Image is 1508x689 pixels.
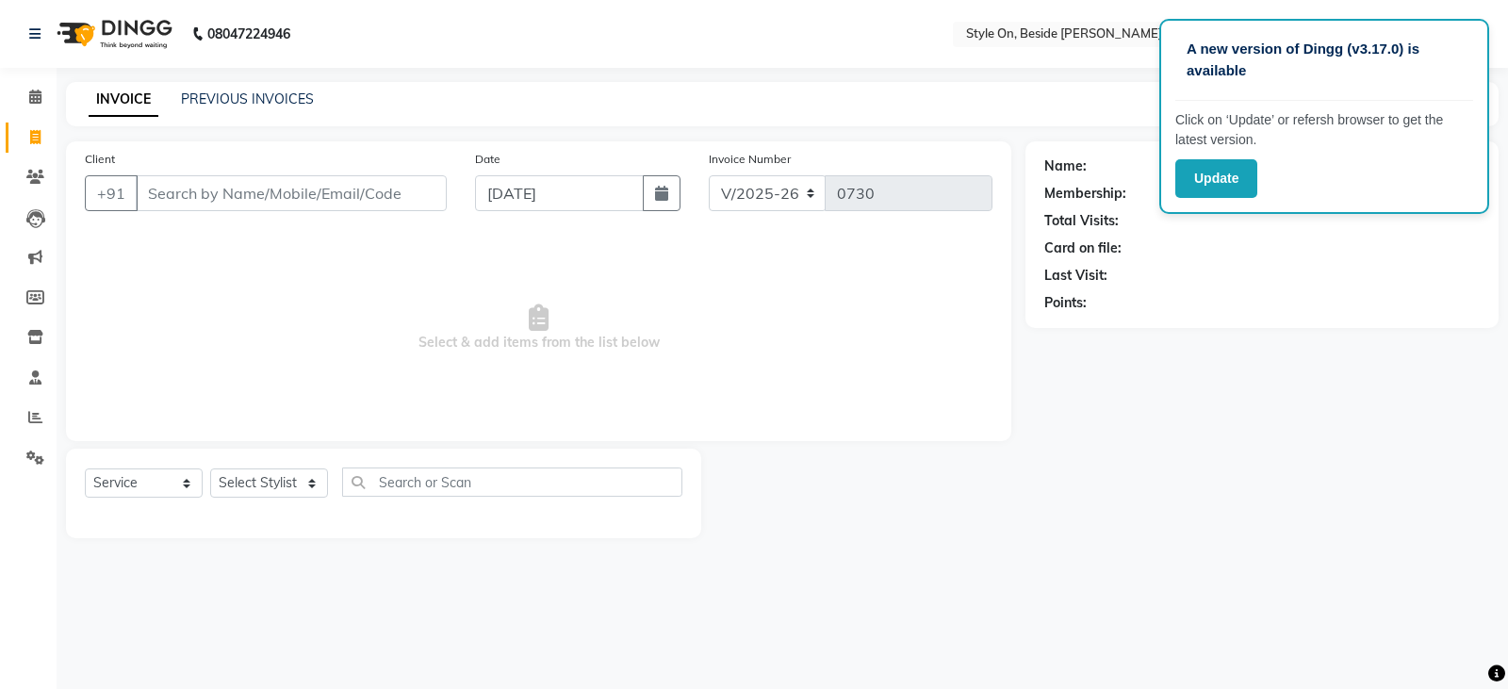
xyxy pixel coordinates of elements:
input: Search by Name/Mobile/Email/Code [136,175,447,211]
button: Update [1175,159,1257,198]
a: INVOICE [89,83,158,117]
b: 08047224946 [207,8,290,60]
img: logo [48,8,177,60]
label: Date [475,151,500,168]
p: Click on ‘Update’ or refersh browser to get the latest version. [1175,110,1473,150]
button: +91 [85,175,138,211]
label: Client [85,151,115,168]
div: Total Visits: [1044,211,1119,231]
label: Invoice Number [709,151,791,168]
a: PREVIOUS INVOICES [181,90,314,107]
span: Select & add items from the list below [85,234,992,422]
div: Card on file: [1044,238,1122,258]
div: Name: [1044,156,1087,176]
div: Points: [1044,293,1087,313]
input: Search or Scan [342,468,682,497]
p: A new version of Dingg (v3.17.0) is available [1187,39,1462,81]
div: Membership: [1044,184,1126,204]
div: Last Visit: [1044,266,1107,286]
